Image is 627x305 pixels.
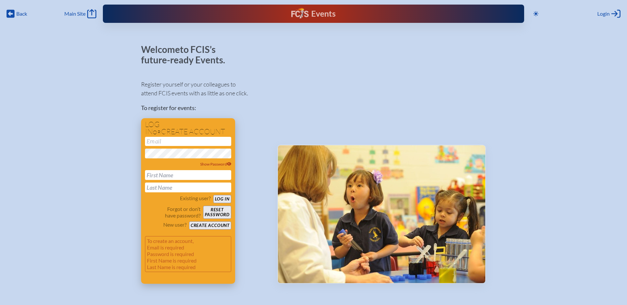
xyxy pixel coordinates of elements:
[141,104,267,112] p: To register for events:
[145,137,231,146] input: Email
[141,44,233,65] p: Welcome to FCIS’s future-ready Events.
[141,80,267,98] p: Register yourself or your colleagues to attend FCIS events with as little as one click.
[200,162,232,167] span: Show Password
[64,9,96,18] a: Main Site
[163,221,186,228] p: New user?
[219,8,409,20] div: FCIS Events — Future ready
[278,145,485,283] img: Events
[213,195,231,203] button: Log in
[64,10,86,17] span: Main Site
[180,195,211,201] p: Existing user?
[145,183,231,192] input: Last Name
[189,221,231,230] button: Create account
[153,129,161,136] span: or
[597,10,610,17] span: Login
[16,10,27,17] span: Back
[145,121,231,136] h1: Log in create account
[145,170,231,180] input: First Name
[145,206,201,219] p: Forgot or don’t have password?
[203,206,231,219] button: Resetpassword
[145,236,231,272] p: To create an account, Email is required Password is required First Name is required Last Name is ...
